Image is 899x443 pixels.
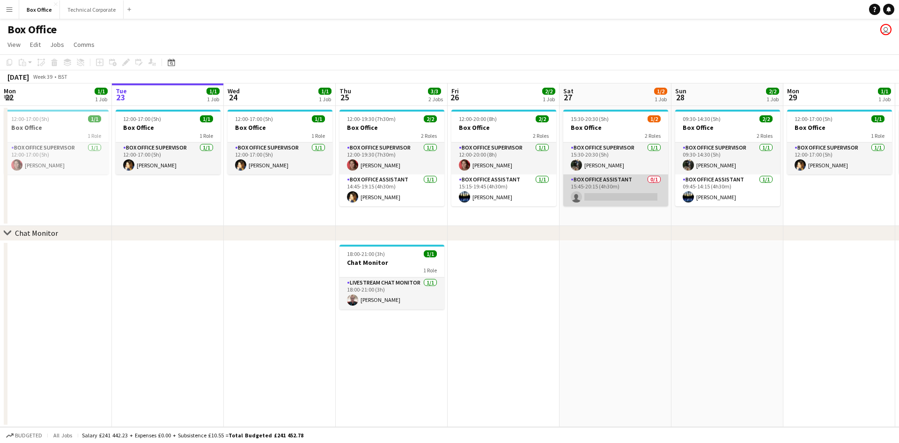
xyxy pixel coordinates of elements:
[871,115,884,122] span: 1/1
[536,115,549,122] span: 2/2
[4,110,109,174] app-job-card: 12:00-17:00 (5h)1/1Box Office1 RoleBox Office Supervisor1/112:00-17:00 (5h)[PERSON_NAME]
[675,123,780,132] h3: Box Office
[207,96,219,103] div: 1 Job
[795,115,833,122] span: 12:00-17:00 (5h)
[4,143,109,174] app-card-role: Box Office Supervisor1/112:00-17:00 (5h)[PERSON_NAME]
[339,87,351,95] span: Thu
[654,88,667,95] span: 1/2
[787,87,799,95] span: Mon
[339,245,444,309] app-job-card: 18:00-21:00 (3h)1/1Chat Monitor1 RoleLivestream Chat Monitor1/118:00-21:00 (3h)[PERSON_NAME]
[123,115,161,122] span: 12:00-17:00 (5h)
[871,132,884,139] span: 1 Role
[675,174,780,206] app-card-role: Box Office Assistant1/109:45-14:15 (4h30m)[PERSON_NAME]
[786,92,799,103] span: 29
[26,38,44,51] a: Edit
[428,88,441,95] span: 3/3
[563,87,574,95] span: Sat
[52,432,74,439] span: All jobs
[88,115,101,122] span: 1/1
[228,432,303,439] span: Total Budgeted £241 452.78
[450,92,459,103] span: 26
[339,110,444,206] app-job-card: 12:00-19:30 (7h30m)2/2Box Office2 RolesBox Office Supervisor1/112:00-19:30 (7h30m)[PERSON_NAME]Bo...
[451,123,556,132] h3: Box Office
[451,87,459,95] span: Fri
[648,115,661,122] span: 1/2
[451,110,556,206] app-job-card: 12:00-20:00 (8h)2/2Box Office2 RolesBox Office Supervisor1/112:00-20:00 (8h)[PERSON_NAME]Box Offi...
[7,72,29,82] div: [DATE]
[338,92,351,103] span: 25
[11,115,49,122] span: 12:00-17:00 (5h)
[339,143,444,174] app-card-role: Box Office Supervisor1/112:00-19:30 (7h30m)[PERSON_NAME]
[571,115,609,122] span: 15:30-20:30 (5h)
[319,96,331,103] div: 1 Job
[766,88,779,95] span: 2/2
[423,267,437,274] span: 1 Role
[95,96,107,103] div: 1 Job
[4,38,24,51] a: View
[7,40,21,49] span: View
[228,123,332,132] h3: Box Office
[199,132,213,139] span: 1 Role
[116,143,221,174] app-card-role: Box Office Supervisor1/112:00-17:00 (5h)[PERSON_NAME]
[15,432,42,439] span: Budgeted
[655,96,667,103] div: 1 Job
[645,132,661,139] span: 2 Roles
[339,258,444,267] h3: Chat Monitor
[421,132,437,139] span: 2 Roles
[4,123,109,132] h3: Box Office
[318,88,332,95] span: 1/1
[674,92,686,103] span: 28
[563,174,668,206] app-card-role: Box Office Assistant0/115:45-20:15 (4h30m)
[339,278,444,309] app-card-role: Livestream Chat Monitor1/118:00-21:00 (3h)[PERSON_NAME]
[74,40,95,49] span: Comms
[347,250,385,257] span: 18:00-21:00 (3h)
[7,23,57,37] h1: Box Office
[766,96,779,103] div: 1 Job
[428,96,443,103] div: 2 Jobs
[60,0,124,19] button: Technical Corporate
[787,110,892,174] app-job-card: 12:00-17:00 (5h)1/1Box Office1 RoleBox Office Supervisor1/112:00-17:00 (5h)[PERSON_NAME]
[878,96,891,103] div: 1 Job
[30,40,41,49] span: Edit
[533,132,549,139] span: 2 Roles
[82,432,303,439] div: Salary £241 442.23 + Expenses £0.00 + Subsistence £10.55 =
[5,430,44,441] button: Budgeted
[563,110,668,206] app-job-card: 15:30-20:30 (5h)1/2Box Office2 RolesBox Office Supervisor1/115:30-20:30 (5h)[PERSON_NAME]Box Offi...
[312,115,325,122] span: 1/1
[116,87,127,95] span: Tue
[562,92,574,103] span: 27
[459,115,497,122] span: 12:00-20:00 (8h)
[15,228,58,238] div: Chat Monitor
[19,0,60,19] button: Box Office
[116,110,221,174] app-job-card: 12:00-17:00 (5h)1/1Box Office1 RoleBox Office Supervisor1/112:00-17:00 (5h)[PERSON_NAME]
[542,88,555,95] span: 2/2
[95,88,108,95] span: 1/1
[424,115,437,122] span: 2/2
[451,143,556,174] app-card-role: Box Office Supervisor1/112:00-20:00 (8h)[PERSON_NAME]
[46,38,68,51] a: Jobs
[228,143,332,174] app-card-role: Box Office Supervisor1/112:00-17:00 (5h)[PERSON_NAME]
[206,88,220,95] span: 1/1
[683,115,721,122] span: 09:30-14:30 (5h)
[339,174,444,206] app-card-role: Box Office Assistant1/114:45-19:15 (4h30m)[PERSON_NAME]
[787,143,892,174] app-card-role: Box Office Supervisor1/112:00-17:00 (5h)[PERSON_NAME]
[675,87,686,95] span: Sun
[228,110,332,174] app-job-card: 12:00-17:00 (5h)1/1Box Office1 RoleBox Office Supervisor1/112:00-17:00 (5h)[PERSON_NAME]
[339,123,444,132] h3: Box Office
[787,123,892,132] h3: Box Office
[880,24,892,35] app-user-avatar: Millie Haldane
[114,92,127,103] span: 23
[759,115,773,122] span: 2/2
[675,110,780,206] app-job-card: 09:30-14:30 (5h)2/2Box Office2 RolesBox Office Supervisor1/109:30-14:30 (5h)[PERSON_NAME]Box Offi...
[200,115,213,122] span: 1/1
[88,132,101,139] span: 1 Role
[675,143,780,174] app-card-role: Box Office Supervisor1/109:30-14:30 (5h)[PERSON_NAME]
